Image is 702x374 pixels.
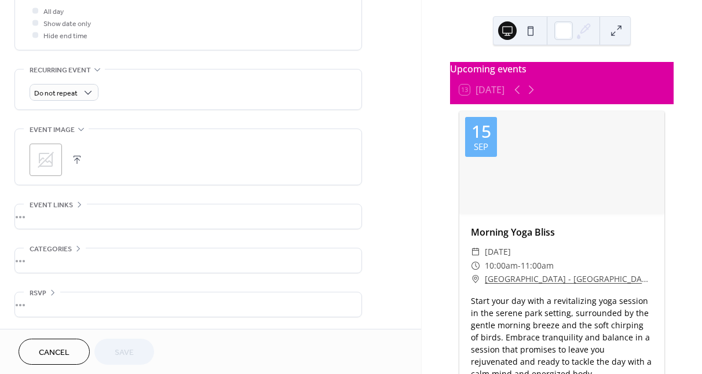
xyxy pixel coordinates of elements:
[459,225,664,239] div: Morning Yoga Bliss
[471,272,480,286] div: ​
[30,64,91,76] span: Recurring event
[43,6,64,18] span: All day
[30,243,72,255] span: Categories
[521,259,554,273] span: 11:00am
[30,144,62,176] div: ;
[30,287,46,299] span: RSVP
[474,142,488,151] div: Sep
[39,347,70,359] span: Cancel
[518,259,521,273] span: -
[15,292,361,317] div: •••
[471,123,491,140] div: 15
[485,272,653,286] a: [GEOGRAPHIC_DATA] - [GEOGRAPHIC_DATA]
[30,199,73,211] span: Event links
[43,30,87,42] span: Hide end time
[471,245,480,259] div: ​
[15,248,361,273] div: •••
[485,245,511,259] span: [DATE]
[450,62,674,76] div: Upcoming events
[30,124,75,136] span: Event image
[471,259,480,273] div: ​
[19,339,90,365] button: Cancel
[15,204,361,229] div: •••
[43,18,91,30] span: Show date only
[34,87,78,100] span: Do not repeat
[485,259,518,273] span: 10:00am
